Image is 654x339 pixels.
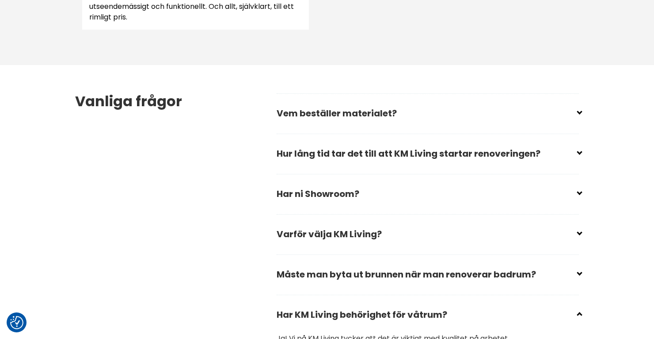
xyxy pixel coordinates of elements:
[277,303,579,333] h2: Har KM Living behörighet för våtrum?
[277,223,579,253] h2: Varför välja KM Living?
[277,182,579,212] h2: Har ni Showroom?
[277,263,579,293] h2: Måste man byta ut brunnen när man renoverar badrum?
[10,316,23,329] img: Revisit consent button
[277,102,579,132] h2: Vem beställer materialet?
[277,142,579,172] h2: Hur lång tid tar det till att KM Living startar renoveringen?
[10,316,23,329] button: Samtyckesinställningar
